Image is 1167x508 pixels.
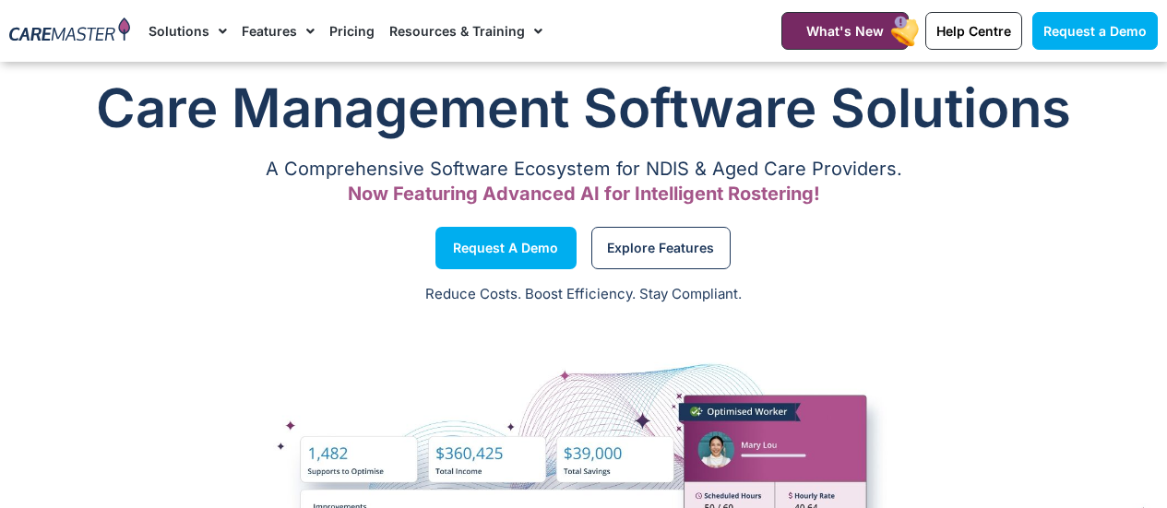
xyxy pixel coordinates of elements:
a: Explore Features [591,227,731,269]
span: What's New [806,23,884,39]
span: Request a Demo [1043,23,1147,39]
h1: Care Management Software Solutions [9,71,1158,145]
span: Explore Features [607,243,714,253]
span: Help Centre [936,23,1011,39]
span: Now Featuring Advanced AI for Intelligent Rostering! [348,183,820,205]
p: A Comprehensive Software Ecosystem for NDIS & Aged Care Providers. [9,163,1158,175]
a: Request a Demo [1032,12,1158,50]
span: Request a Demo [453,243,558,253]
img: CareMaster Logo [9,18,130,44]
a: What's New [781,12,909,50]
a: Help Centre [925,12,1022,50]
a: Request a Demo [435,227,577,269]
p: Reduce Costs. Boost Efficiency. Stay Compliant. [11,284,1156,305]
